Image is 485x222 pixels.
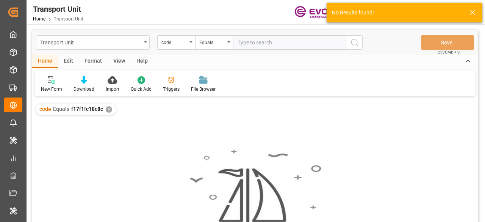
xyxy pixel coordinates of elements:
[195,35,233,50] button: open menu
[32,55,58,68] div: Home
[421,35,474,50] button: Save
[33,16,45,22] a: Home
[131,55,153,68] div: Help
[332,9,462,17] div: No Results found!
[438,49,460,55] span: Ctrl/CMD + S
[131,86,152,93] div: Quick Add
[199,37,225,46] div: Equals
[40,37,141,47] div: Transport Unit
[157,35,195,50] button: open menu
[347,35,363,50] button: search button
[108,55,131,68] div: View
[106,106,112,113] div: ✕
[79,55,108,68] div: Format
[41,86,62,93] div: New Form
[53,106,69,112] span: Equals
[36,35,150,50] button: open menu
[74,86,94,93] div: Download
[106,86,119,93] div: Import
[58,55,79,68] div: Edit
[233,35,347,50] input: Type to search
[163,86,180,93] div: Triggers
[33,3,83,15] div: Transport Unit
[191,86,216,93] div: File Browser
[294,6,344,19] img: Evonik-brand-mark-Deep-Purple-RGB.jpeg_1700498283.jpeg
[39,106,51,112] span: code
[161,37,187,46] div: code
[71,106,103,112] span: f17f1fc18c8c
